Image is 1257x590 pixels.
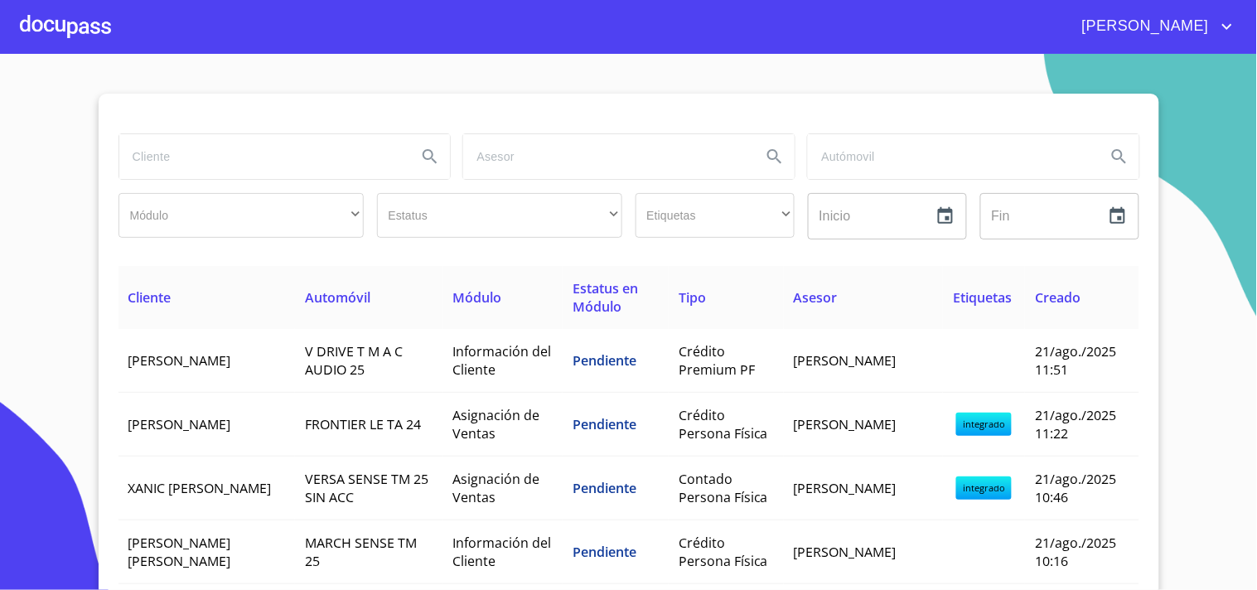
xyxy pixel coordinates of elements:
[794,479,897,497] span: [PERSON_NAME]
[305,470,428,506] span: VERSA SENSE TM 25 SIN ACC
[305,415,421,433] span: FRONTIER LE TA 24
[794,288,838,307] span: Asesor
[118,193,364,238] div: ​
[128,415,231,433] span: [PERSON_NAME]
[453,342,552,379] span: Información del Cliente
[573,415,636,433] span: Pendiente
[305,288,370,307] span: Automóvil
[1035,288,1081,307] span: Creado
[1070,13,1217,40] span: [PERSON_NAME]
[128,479,272,497] span: XANIC [PERSON_NAME]
[377,193,622,238] div: ​
[453,534,552,570] span: Información del Cliente
[679,470,768,506] span: Contado Persona Física
[453,406,540,442] span: Asignación de Ventas
[1100,137,1139,177] button: Search
[794,415,897,433] span: [PERSON_NAME]
[128,534,231,570] span: [PERSON_NAME] [PERSON_NAME]
[755,137,795,177] button: Search
[1035,406,1116,442] span: 21/ago./2025 11:22
[119,134,404,179] input: search
[1035,470,1116,506] span: 21/ago./2025 10:46
[573,543,636,561] span: Pendiente
[794,351,897,370] span: [PERSON_NAME]
[808,134,1093,179] input: search
[679,342,755,379] span: Crédito Premium PF
[573,351,636,370] span: Pendiente
[1035,534,1116,570] span: 21/ago./2025 10:16
[1035,342,1116,379] span: 21/ago./2025 11:51
[636,193,795,238] div: ​
[956,413,1012,436] span: integrado
[305,534,417,570] span: MARCH SENSE TM 25
[410,137,450,177] button: Search
[573,279,638,316] span: Estatus en Módulo
[453,288,502,307] span: Módulo
[679,406,768,442] span: Crédito Persona Física
[305,342,403,379] span: V DRIVE T M A C AUDIO 25
[128,351,231,370] span: [PERSON_NAME]
[956,476,1012,500] span: integrado
[953,288,1012,307] span: Etiquetas
[463,134,748,179] input: search
[573,479,636,497] span: Pendiente
[128,288,172,307] span: Cliente
[794,543,897,561] span: [PERSON_NAME]
[679,534,768,570] span: Crédito Persona Física
[1070,13,1237,40] button: account of current user
[679,288,706,307] span: Tipo
[453,470,540,506] span: Asignación de Ventas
